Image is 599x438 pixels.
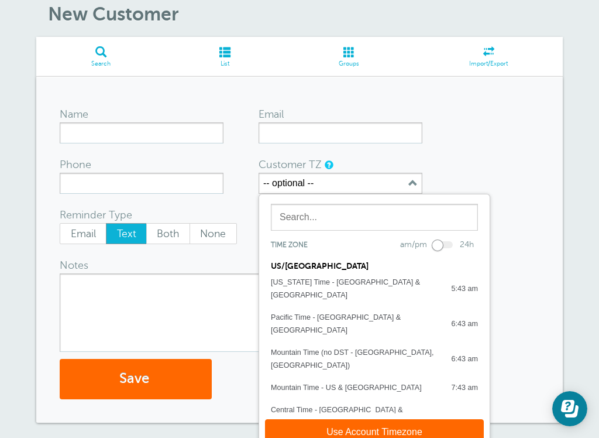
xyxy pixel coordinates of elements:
button: Mountain Time (no DST - [GEOGRAPHIC_DATA], [GEOGRAPHIC_DATA]) 6:43 am [259,341,490,377]
div: Central Time - [GEOGRAPHIC_DATA] & [GEOGRAPHIC_DATA] [271,403,439,429]
label: Phone [60,159,91,170]
span: Import/Export [420,60,557,67]
div: [US_STATE] Time - [GEOGRAPHIC_DATA] & [GEOGRAPHIC_DATA] [271,276,439,302]
h1: New Customer [48,3,563,25]
button: Central Time - [GEOGRAPHIC_DATA] & [GEOGRAPHIC_DATA] 8:43 am [259,399,490,434]
a: Search [36,37,166,76]
label: None [190,223,237,244]
span: Text [106,224,146,244]
button: Mountain Time - US & [GEOGRAPHIC_DATA] 7:43 am [259,377,490,399]
label: Text [106,223,147,244]
span: Both [147,224,190,244]
label: Name [60,109,88,119]
div: 6:43 am [439,317,478,330]
input: Search... [271,204,478,231]
a: Groups [284,37,415,76]
label: Email [60,223,106,244]
label: Both [146,223,190,244]
div: 8:43 am [439,410,478,423]
div: Pacific Time - [GEOGRAPHIC_DATA] & [GEOGRAPHIC_DATA] [271,311,439,337]
a: List [166,37,284,76]
div: 6:43 am [439,353,478,365]
label: Notes [60,260,88,271]
label: Email [259,109,284,119]
span: None [190,224,236,244]
button: Save [60,359,212,399]
span: Groups [290,60,409,67]
div: 7:43 am [439,381,478,394]
div: 5:43 am [439,282,478,295]
span: Time zone [271,241,308,249]
a: Import/Export [414,37,563,76]
button: -- optional -- [259,173,422,194]
label: 24h [460,240,474,249]
div: Mountain Time - US & [GEOGRAPHIC_DATA] [271,381,422,394]
label: Reminder Type [60,210,132,220]
label: -- optional -- [263,178,314,189]
span: Search [42,60,160,67]
button: [US_STATE] Time - [GEOGRAPHIC_DATA] & [GEOGRAPHIC_DATA] 5:43 am [259,271,490,306]
label: Customer TZ [259,159,322,170]
div: US/[GEOGRAPHIC_DATA] [259,252,490,271]
button: Pacific Time - [GEOGRAPHIC_DATA] & [GEOGRAPHIC_DATA] 6:43 am [259,306,490,341]
label: am/pm [400,240,427,249]
span: Email [60,224,106,244]
div: Mountain Time (no DST - [GEOGRAPHIC_DATA], [GEOGRAPHIC_DATA]) [271,346,439,372]
iframe: Resource center [552,391,587,426]
span: List [171,60,278,67]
